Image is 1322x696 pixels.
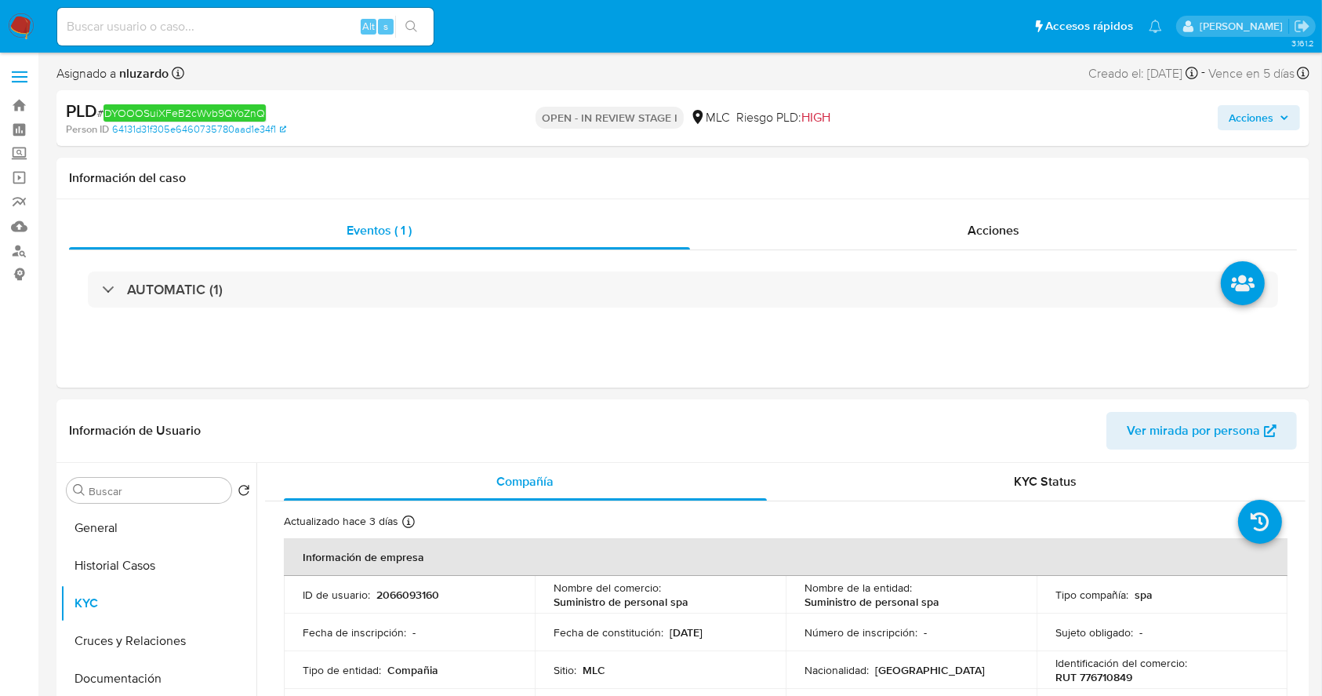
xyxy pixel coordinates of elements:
p: Fecha de inscripción : [303,625,406,640]
b: PLD [66,98,97,123]
span: KYC Status [1014,472,1077,490]
span: Eventos ( 1 ) [347,221,412,239]
p: Suministro de personal spa [804,595,939,609]
input: Buscar usuario o caso... [57,16,434,37]
button: Cruces y Relaciones [60,622,256,660]
a: Notificaciones [1149,20,1162,33]
span: Vence en 5 días [1208,65,1295,82]
button: Buscar [73,484,85,497]
button: Volver al orden por defecto [238,484,250,501]
p: Sujeto obligado : [1055,625,1133,640]
span: # [97,104,266,122]
span: Asignado a [56,65,169,82]
p: Número de inscripción : [804,625,917,640]
div: Creado el: [DATE] [1088,63,1198,84]
a: Salir [1294,18,1310,35]
p: Nombre de la entidad : [804,581,912,595]
p: Nombre del comercio : [554,581,661,595]
button: KYC [60,585,256,622]
h1: Información del caso [69,170,1297,186]
span: Alt [362,19,375,34]
a: 64131d31f305e6460735780aad1e34f1 [112,122,286,137]
p: Identificación del comercio : [1055,656,1187,670]
p: [GEOGRAPHIC_DATA] [875,663,985,677]
b: Person ID [66,122,109,137]
button: General [60,509,256,547]
div: MLC [690,109,730,126]
p: Actualizado hace 3 días [284,514,398,529]
p: nicolas.luzardo@mercadolibre.com [1200,19,1288,34]
p: MLC [583,663,605,677]
em: DYOOOSuiXFeB2cWvb9QYoZnQ [104,104,266,122]
span: s [383,19,388,34]
span: HIGH [801,108,830,126]
th: Información de empresa [284,538,1287,576]
button: search-icon [395,16,427,38]
p: Nacionalidad : [804,663,869,677]
button: Ver mirada por persona [1106,412,1297,450]
p: Suministro de personal spa [554,595,688,609]
p: - [924,625,927,640]
p: Tipo compañía : [1055,588,1128,602]
button: Historial Casos [60,547,256,585]
p: RUT 776710849 [1055,670,1132,684]
span: - [1201,63,1205,84]
p: OPEN - IN REVIEW STAGE I [536,107,684,129]
b: nluzardo [116,64,169,82]
span: Riesgo PLD: [736,109,830,126]
span: Acciones [968,221,1019,239]
h1: Información de Usuario [69,423,201,439]
span: Acciones [1229,105,1273,130]
p: 2066093160 [376,588,439,602]
input: Buscar [89,484,225,498]
p: Compañia [387,663,438,677]
div: AUTOMATIC (1) [88,271,1278,308]
p: Sitio : [554,663,576,677]
p: ID de usuario : [303,588,370,602]
span: Compañía [496,472,554,490]
button: Acciones [1218,105,1300,130]
p: - [412,625,416,640]
p: [DATE] [670,625,703,640]
span: Ver mirada por persona [1127,412,1260,450]
p: Fecha de constitución : [554,625,663,640]
p: spa [1135,588,1153,602]
p: Tipo de entidad : [303,663,381,677]
span: Accesos rápidos [1045,18,1133,35]
h3: AUTOMATIC (1) [127,281,223,298]
p: - [1139,625,1142,640]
